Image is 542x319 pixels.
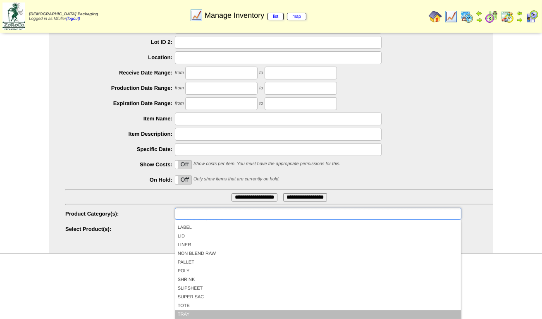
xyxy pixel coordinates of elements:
[175,176,192,184] label: Off
[175,161,192,169] label: Off
[175,284,461,293] li: SLIPSHEET
[193,177,279,182] span: Only show items that are currently on hold.
[175,223,461,232] li: LABEL
[65,85,175,91] label: Production Date Range:
[175,86,184,91] span: from
[476,17,482,23] img: arrowright.gif
[516,10,523,17] img: arrowleft.gif
[175,267,461,276] li: POLY
[175,310,461,319] li: TRAY
[175,302,461,310] li: TOTE
[29,12,98,21] span: Logged in as Mfuller
[259,101,263,106] span: to
[259,86,263,91] span: to
[175,276,461,284] li: SHRINK
[65,226,175,232] label: Select Product(s):
[429,10,442,23] img: home.gif
[65,39,175,45] label: Lot ID 2:
[65,70,175,76] label: Receive Date Range:
[259,71,263,76] span: to
[476,10,482,17] img: arrowleft.gif
[516,17,523,23] img: arrowright.gif
[193,162,341,167] span: Show costs per item. You must have the appropriate permissions for this.
[175,293,461,302] li: SUPER SAC
[175,71,184,76] span: from
[65,100,175,106] label: Expiration Date Range:
[175,232,461,241] li: LID
[175,101,184,106] span: from
[65,54,175,60] label: Location:
[444,10,458,23] img: line_graph.gif
[190,9,203,22] img: line_graph.gif
[205,11,306,20] span: Manage Inventory
[267,13,284,20] a: list
[65,131,175,137] label: Item Description:
[175,175,192,185] div: OnOff
[460,10,473,23] img: calendarprod.gif
[175,249,461,258] li: NON BLEND RAW
[66,17,80,21] a: (logout)
[501,10,514,23] img: calendarinout.gif
[65,177,175,183] label: On Hold:
[485,10,498,23] img: calendarblend.gif
[525,10,539,23] img: calendarcustomer.gif
[2,2,25,30] img: zoroco-logo-small.webp
[287,13,306,20] a: map
[65,161,175,168] label: Show Costs:
[175,241,461,249] li: LINER
[175,258,461,267] li: PALLET
[175,160,192,169] div: OnOff
[65,211,175,217] label: Product Category(s):
[65,115,175,122] label: Item Name:
[29,12,98,17] span: [DEMOGRAPHIC_DATA] Packaging
[65,146,175,152] label: Specific Date:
